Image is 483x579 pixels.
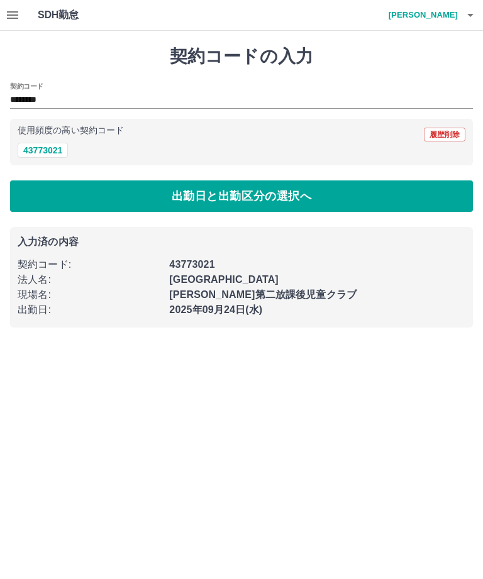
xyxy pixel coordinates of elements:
b: [PERSON_NAME]第二放課後児童クラブ [169,289,357,300]
b: 2025年09月24日(水) [169,304,262,315]
p: 契約コード : [18,257,162,272]
button: 出勤日と出勤区分の選択へ [10,180,473,212]
p: 現場名 : [18,287,162,302]
h2: 契約コード [10,81,43,91]
button: 履歴削除 [424,128,465,141]
p: 出勤日 : [18,302,162,317]
button: 43773021 [18,143,68,158]
p: 入力済の内容 [18,237,465,247]
b: 43773021 [169,259,214,270]
b: [GEOGRAPHIC_DATA] [169,274,279,285]
p: 使用頻度の高い契約コード [18,126,124,135]
p: 法人名 : [18,272,162,287]
h1: 契約コードの入力 [10,46,473,67]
